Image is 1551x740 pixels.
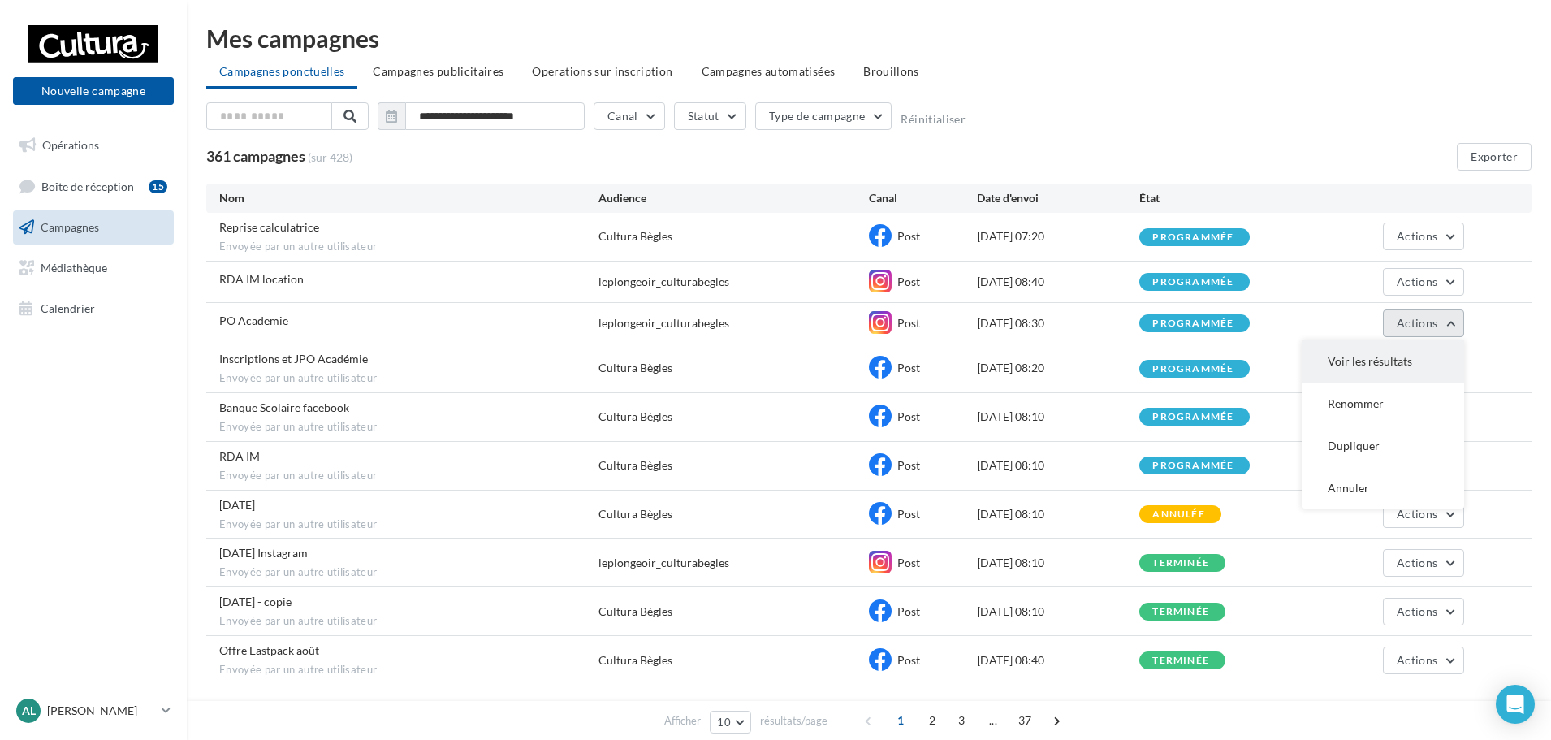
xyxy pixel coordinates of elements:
[977,457,1139,474] div: [DATE] 08:10
[219,400,349,414] span: Banque Scolaire facebook
[1302,467,1464,509] button: Annuler
[977,604,1139,620] div: [DATE] 08:10
[897,653,920,667] span: Post
[594,102,665,130] button: Canal
[22,703,36,719] span: Al
[1457,143,1532,171] button: Exporter
[598,409,672,425] div: Cultura Bègles
[897,458,920,472] span: Post
[1496,685,1535,724] div: Open Intercom Messenger
[598,274,729,290] div: leplongeoir_culturabegles
[41,179,134,193] span: Boîte de réception
[219,643,319,657] span: Offre Eastpack août
[42,138,99,152] span: Opérations
[1397,507,1437,521] span: Actions
[977,228,1139,245] div: [DATE] 07:20
[1152,509,1204,520] div: annulée
[10,292,177,326] a: Calendrier
[897,409,920,423] span: Post
[219,420,598,435] span: Envoyée par un autre utilisateur
[1302,425,1464,467] button: Dupliquer
[219,498,255,512] span: Assomption
[219,595,292,608] span: Assomption - copie
[219,314,288,327] span: PO Academie
[598,360,672,376] div: Cultura Bègles
[41,220,99,234] span: Campagnes
[219,469,598,483] span: Envoyée par un autre utilisateur
[598,457,672,474] div: Cultura Bègles
[1397,604,1437,618] span: Actions
[598,555,729,571] div: leplongeoir_culturabegles
[532,64,672,78] span: Operations sur inscription
[219,517,598,532] span: Envoyée par un autre utilisateur
[598,190,869,206] div: Audience
[919,708,945,734] span: 2
[664,713,701,729] span: Afficher
[219,240,598,254] span: Envoyée par un autre utilisateur
[10,251,177,285] a: Médiathèque
[977,506,1139,522] div: [DATE] 08:10
[869,190,977,206] div: Canal
[888,708,914,734] span: 1
[598,228,672,245] div: Cultura Bègles
[13,77,174,105] button: Nouvelle campagne
[47,703,155,719] p: [PERSON_NAME]
[977,190,1139,206] div: Date d'envoi
[977,315,1139,331] div: [DATE] 08:30
[977,555,1139,571] div: [DATE] 08:10
[948,708,974,734] span: 3
[308,149,352,166] span: (sur 428)
[13,695,174,726] a: Al [PERSON_NAME]
[598,506,672,522] div: Cultura Bègles
[897,604,920,618] span: Post
[1383,647,1464,674] button: Actions
[710,711,751,734] button: 10
[755,102,892,130] button: Type de campagne
[980,708,1006,734] span: ...
[373,64,503,78] span: Campagnes publicitaires
[1152,364,1233,374] div: programmée
[219,352,368,366] span: Inscriptions et JPO Académie
[702,64,836,78] span: Campagnes automatisées
[1397,316,1437,330] span: Actions
[1152,318,1233,329] div: programmée
[219,220,319,234] span: Reprise calculatrice
[977,652,1139,669] div: [DATE] 08:40
[219,449,260,463] span: RDA IM
[977,360,1139,376] div: [DATE] 08:20
[1152,277,1233,288] div: programmée
[598,604,672,620] div: Cultura Bègles
[1397,653,1437,667] span: Actions
[1152,461,1233,471] div: programmée
[1383,598,1464,625] button: Actions
[219,272,304,286] span: RDA IM location
[1383,223,1464,250] button: Actions
[977,409,1139,425] div: [DATE] 08:10
[1397,275,1437,288] span: Actions
[897,556,920,569] span: Post
[219,190,598,206] div: Nom
[1302,383,1464,425] button: Renommer
[977,274,1139,290] div: [DATE] 08:40
[41,301,95,314] span: Calendrier
[897,507,920,521] span: Post
[897,275,920,288] span: Post
[149,180,167,193] div: 15
[897,316,920,330] span: Post
[10,169,177,204] a: Boîte de réception15
[1152,607,1209,617] div: terminée
[897,361,920,374] span: Post
[897,229,920,243] span: Post
[1383,549,1464,577] button: Actions
[219,371,598,386] span: Envoyée par un autre utilisateur
[1302,340,1464,383] button: Voir les résultats
[219,546,308,560] span: Assomption Instagram
[1139,190,1302,206] div: État
[1152,656,1209,666] div: terminée
[901,113,966,126] button: Réinitialiser
[674,102,746,130] button: Statut
[10,128,177,162] a: Opérations
[1152,232,1233,243] div: programmée
[219,614,598,629] span: Envoyée par un autre utilisateur
[1397,556,1437,569] span: Actions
